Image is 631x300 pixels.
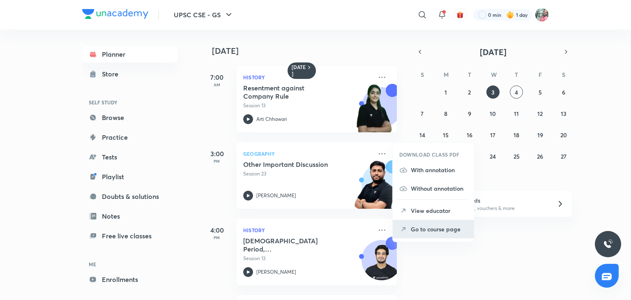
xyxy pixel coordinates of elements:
abbr: September 16, 2025 [467,131,472,139]
h6: Refer friends [446,196,547,205]
h5: Other Important Discussion [243,160,345,168]
h5: Mahajanpad Period, Jainism and Buddhism [243,237,345,253]
span: [DATE] [480,46,507,58]
abbr: Friday [539,71,542,78]
p: Arti Chhawari [256,115,287,123]
button: [DATE] [426,46,560,58]
abbr: September 3, 2025 [491,88,495,96]
abbr: September 14, 2025 [419,131,425,139]
p: Geography [243,149,372,159]
p: History [243,225,372,235]
img: unacademy [352,84,397,141]
button: September 17, 2025 [486,128,500,141]
a: Tests [82,149,177,165]
a: Notes [82,208,177,224]
a: Doubts & solutions [82,188,177,205]
h5: 3:00 [200,149,233,159]
h5: Resentment against Company Rule [243,84,345,100]
button: September 11, 2025 [510,107,523,120]
a: Planner [82,46,177,62]
h6: [DATE] [292,64,306,77]
button: September 2, 2025 [463,85,476,99]
button: September 4, 2025 [510,85,523,99]
abbr: September 20, 2025 [560,131,567,139]
img: streak [506,11,514,19]
button: September 20, 2025 [557,128,570,141]
abbr: September 6, 2025 [562,88,565,96]
p: Session 23 [243,170,372,178]
p: Go to course page [411,225,467,233]
button: September 5, 2025 [534,85,547,99]
button: September 12, 2025 [534,107,547,120]
abbr: September 2, 2025 [468,88,471,96]
p: Session 13 [243,255,372,262]
button: UPSC CSE - GS [169,7,239,23]
button: September 6, 2025 [557,85,570,99]
p: AM [200,82,233,87]
h5: 7:00 [200,72,233,82]
button: September 8, 2025 [439,107,452,120]
a: Free live classes [82,228,177,244]
h5: 4:00 [200,225,233,235]
a: Company Logo [82,9,148,21]
button: September 9, 2025 [463,107,476,120]
a: Store [82,66,177,82]
button: September 26, 2025 [534,150,547,163]
img: Company Logo [82,9,148,19]
a: Playlist [82,168,177,185]
button: September 19, 2025 [534,128,547,141]
button: September 7, 2025 [416,107,429,120]
button: September 1, 2025 [439,85,452,99]
h4: [DATE] [212,46,405,56]
img: avatar [456,11,464,18]
a: Practice [82,129,177,145]
abbr: September 8, 2025 [444,110,447,118]
abbr: September 12, 2025 [537,110,543,118]
abbr: Sunday [421,71,424,78]
abbr: September 24, 2025 [490,152,496,160]
button: September 27, 2025 [557,150,570,163]
p: PM [200,235,233,240]
p: Session 13 [243,102,372,109]
abbr: September 17, 2025 [490,131,495,139]
button: September 15, 2025 [439,128,452,141]
div: Store [102,69,123,79]
p: [PERSON_NAME] [256,192,296,199]
abbr: September 13, 2025 [561,110,567,118]
abbr: Wednesday [491,71,497,78]
abbr: September 4, 2025 [515,88,518,96]
p: View educator [411,206,467,215]
img: Avatar [362,245,401,284]
abbr: September 10, 2025 [490,110,496,118]
abbr: September 27, 2025 [561,152,567,160]
button: September 3, 2025 [486,85,500,99]
img: ttu [603,239,613,249]
button: September 10, 2025 [486,107,500,120]
button: September 25, 2025 [510,150,523,163]
abbr: Saturday [562,71,565,78]
p: History [243,72,372,82]
abbr: September 5, 2025 [539,88,542,96]
abbr: Tuesday [468,71,471,78]
abbr: September 26, 2025 [537,152,543,160]
p: Without annotation [411,184,467,193]
button: September 14, 2025 [416,128,429,141]
abbr: September 15, 2025 [443,131,449,139]
p: PM [200,159,233,164]
abbr: September 25, 2025 [514,152,520,160]
abbr: September 7, 2025 [421,110,424,118]
img: Prerna Pathak [535,8,549,22]
p: Win a laptop, vouchers & more [446,205,547,212]
button: September 13, 2025 [557,107,570,120]
h6: ME [82,257,177,271]
abbr: September 1, 2025 [444,88,447,96]
a: Enrollments [82,271,177,288]
p: With annotation [411,166,467,174]
abbr: September 19, 2025 [537,131,543,139]
button: September 18, 2025 [510,128,523,141]
button: avatar [454,8,467,21]
a: Browse [82,109,177,126]
img: unacademy [352,160,397,217]
abbr: Monday [444,71,449,78]
abbr: September 9, 2025 [468,110,471,118]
